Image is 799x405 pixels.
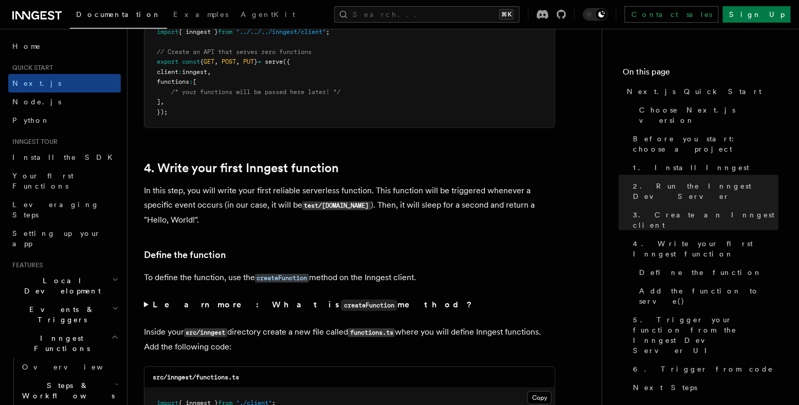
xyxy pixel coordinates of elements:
span: Events & Triggers [8,304,112,325]
button: Inngest Functions [8,329,121,358]
span: Examples [173,10,228,19]
a: 4. Write your first Inngest function [144,161,339,175]
span: 1. Install Inngest [633,162,749,173]
code: createFunction [255,274,309,283]
a: Home [8,37,121,56]
span: Define the function [639,267,762,278]
span: } [254,58,258,65]
a: Overview [18,358,121,376]
a: Next Steps [629,378,778,397]
span: , [214,58,218,65]
a: Define the function [635,263,778,282]
code: src/inngest/functions.ts [153,374,239,381]
summary: Learn more: What iscreateFunctionmethod? [144,298,555,312]
a: Python [8,111,121,130]
span: client [157,68,178,76]
span: PUT [243,58,254,65]
button: Events & Triggers [8,300,121,329]
span: ({ [283,58,290,65]
span: Choose Next.js version [639,105,778,125]
span: { [200,58,204,65]
span: // Create an API that serves zero functions [157,48,312,56]
span: Leveraging Steps [12,200,99,219]
span: Next.js Quick Start [627,86,761,97]
a: 3. Create an Inngest client [629,206,778,234]
a: 1. Install Inngest [629,158,778,177]
code: test/[DOMAIN_NAME] [302,201,371,210]
span: /* your functions will be passed here later! */ [171,88,340,96]
span: Documentation [76,10,161,19]
span: from [218,28,232,35]
kbd: ⌘K [499,9,514,20]
span: Quick start [8,64,53,72]
a: Documentation [70,3,167,29]
p: Inside your directory create a new file called where you will define Inngest functions. Add the f... [144,325,555,354]
span: Next Steps [633,382,697,393]
span: const [182,58,200,65]
a: Node.js [8,93,121,111]
a: createFunction [255,272,309,282]
code: functions.ts [348,328,395,337]
code: src/inngest [184,328,227,337]
span: POST [222,58,236,65]
p: In this step, you will write your first reliable serverless function. This function will be trigg... [144,183,555,227]
a: Contact sales [625,6,719,23]
a: Examples [167,3,234,28]
button: Copy [528,391,552,404]
button: Steps & Workflows [18,376,121,405]
a: 4. Write your first Inngest function [629,234,778,263]
a: Next.js [8,74,121,93]
span: Steps & Workflows [18,380,115,401]
a: Before you start: choose a project [629,130,778,158]
span: = [258,58,261,65]
span: ] [157,98,160,105]
span: import [157,28,178,35]
span: Home [12,41,41,51]
a: Install the SDK [8,148,121,167]
a: Sign Up [723,6,791,23]
span: Overview [22,363,128,371]
a: Define the function [144,248,226,262]
span: Next.js [12,79,61,87]
code: createFunction [341,300,397,311]
a: 5. Trigger your function from the Inngest Dev Server UI [629,310,778,360]
span: Before you start: choose a project [633,134,778,154]
span: 6. Trigger from code [633,364,773,374]
a: Setting up your app [8,224,121,253]
a: Your first Functions [8,167,121,195]
span: Setting up your app [12,229,101,248]
button: Toggle dark mode [583,8,608,21]
span: , [236,58,240,65]
strong: Learn more: What is method? [153,300,474,309]
span: Node.js [12,98,61,106]
p: To define the function, use the method on the Inngest client. [144,270,555,285]
a: Add the function to serve() [635,282,778,310]
span: serve [265,58,283,65]
a: 6. Trigger from code [629,360,778,378]
button: Local Development [8,271,121,300]
span: { inngest } [178,28,218,35]
span: Add the function to serve() [639,286,778,306]
span: Features [8,261,43,269]
span: Install the SDK [12,153,119,161]
span: , [160,98,164,105]
span: export [157,58,178,65]
button: Search...⌘K [334,6,520,23]
span: }); [157,108,168,116]
span: Inngest tour [8,138,58,146]
h4: On this page [623,66,778,82]
a: Next.js Quick Start [623,82,778,101]
span: AgentKit [241,10,295,19]
span: inngest [182,68,207,76]
span: "../../../inngest/client" [236,28,326,35]
span: 4. Write your first Inngest function [633,238,778,259]
a: AgentKit [234,3,301,28]
span: Inngest Functions [8,333,111,354]
span: GET [204,58,214,65]
span: , [207,68,211,76]
span: Your first Functions [12,172,74,190]
span: 3. Create an Inngest client [633,210,778,230]
a: Leveraging Steps [8,195,121,224]
span: 2. Run the Inngest Dev Server [633,181,778,201]
span: : [189,78,193,85]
